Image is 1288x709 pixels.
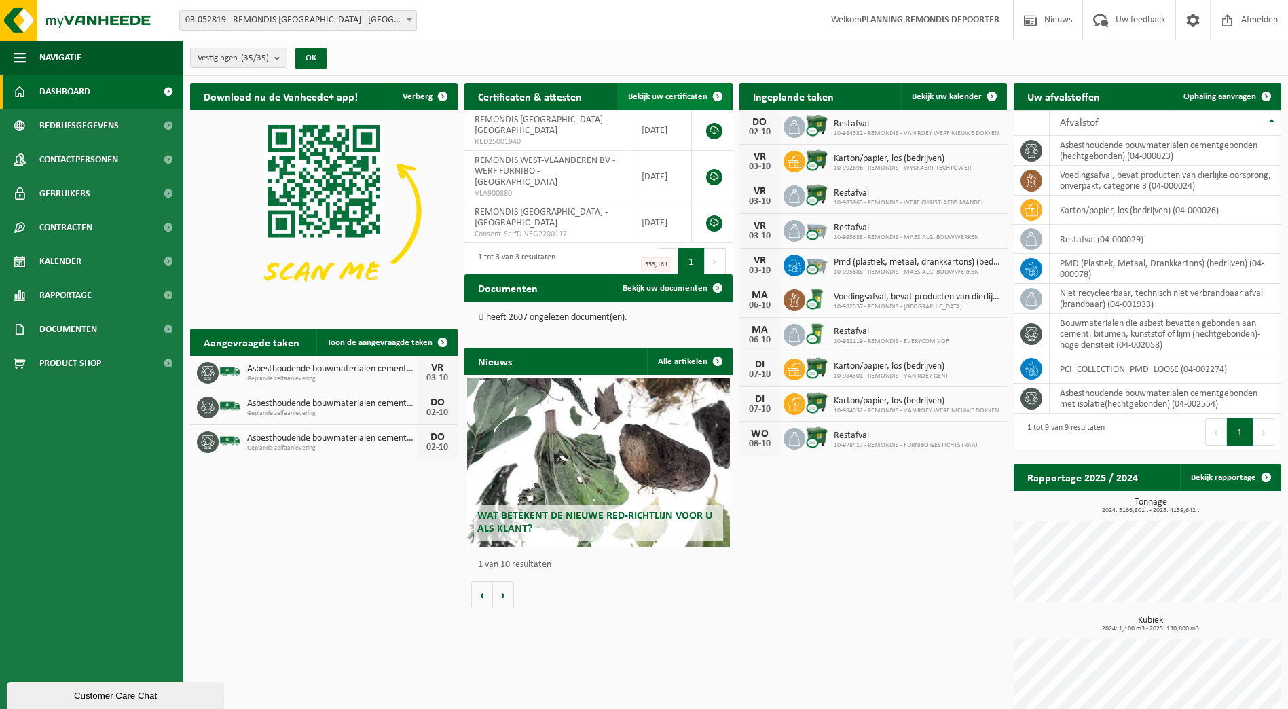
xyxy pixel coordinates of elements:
[39,75,90,109] span: Dashboard
[746,128,773,137] div: 02-10
[493,581,514,608] button: Volgende
[39,41,81,75] span: Navigatie
[477,511,712,534] span: Wat betekent de nieuwe RED-richtlijn voor u als klant?
[247,364,417,375] span: Asbesthoudende bouwmaterialen cementgebonden (hechtgebonden)
[39,346,101,380] span: Product Shop
[746,151,773,162] div: VR
[1180,464,1280,491] a: Bekijk rapportage
[746,232,773,241] div: 03-10
[1014,464,1152,490] h2: Rapportage 2025 / 2024
[834,130,999,138] span: 10-984532 - REMONDIS - VAN ROEY WERF NIEUWE DOKKEN
[746,221,773,232] div: VR
[805,322,828,345] img: WB-0240-CU
[478,313,718,323] p: U heeft 2607 ongelezen document(en).
[805,253,828,276] img: WB-2500-CU
[746,429,773,439] div: WO
[612,274,731,302] a: Bekijk uw documenten
[746,162,773,172] div: 03-10
[834,292,1000,303] span: Voedingsafval, bevat producten van dierlijke oorsprong, onverpakt, categorie 3
[39,211,92,244] span: Contracten
[316,329,456,356] a: Toon de aangevraagde taken
[1253,418,1274,446] button: Next
[295,48,327,69] button: OK
[1183,92,1256,101] span: Ophaling aanvragen
[424,397,451,408] div: DO
[834,396,999,407] span: Karton/papier, los (bedrijven)
[327,338,433,347] span: Toon de aangevraagde taken
[1050,196,1281,225] td: karton/papier, los (bedrijven) (04-000026)
[471,581,493,608] button: Vorige
[746,290,773,301] div: MA
[834,119,999,130] span: Restafval
[39,312,97,346] span: Documenten
[464,274,551,301] h2: Documenten
[39,143,118,177] span: Contactpersonen
[834,431,978,441] span: Restafval
[834,234,978,242] span: 10-995688 - REMONDIS - MAES ALG. BOUWWERKEN
[805,149,828,172] img: WB-1100-CU
[746,370,773,380] div: 07-10
[247,410,417,418] span: Geplande zelfaanlevering
[475,229,621,240] span: Consent-SelfD-VEG2200117
[1050,136,1281,166] td: asbesthoudende bouwmaterialen cementgebonden (hechtgebonden) (04-000023)
[1050,254,1281,284] td: PMD (Plastiek, Metaal, Drankkartons) (bedrijven) (04-000978)
[1050,314,1281,354] td: bouwmaterialen die asbest bevatten gebonden aan cement, bitumen, kunststof of lijm (hechtgebonden...
[1050,384,1281,414] td: asbesthoudende bouwmaterialen cementgebonden met isolatie(hechtgebonden) (04-002554)
[403,92,433,101] span: Verberg
[475,207,608,228] span: REMONDIS [GEOGRAPHIC_DATA] - [GEOGRAPHIC_DATA]
[834,199,984,207] span: 10-985965 - REMONDIS - WERF CHRISTIAENS MANDEL
[901,83,1006,110] a: Bekijk uw kalender
[746,301,773,310] div: 06-10
[628,92,707,101] span: Bekijk uw certificaten
[834,338,949,346] span: 10-982119 - REMONDIS - EVERYCOM VOF
[746,197,773,206] div: 03-10
[746,117,773,128] div: DO
[190,48,287,68] button: Vestigingen(35/35)
[475,115,608,136] span: REMONDIS [GEOGRAPHIC_DATA] - [GEOGRAPHIC_DATA]
[834,153,971,164] span: Karton/papier, los (bedrijven)
[247,444,417,452] span: Geplande zelfaanlevering
[834,327,949,338] span: Restafval
[834,303,1000,311] span: 10-982537 - REMONDIS - [GEOGRAPHIC_DATA]
[219,429,242,452] img: BL-SO-LV
[247,433,417,444] span: Asbesthoudende bouwmaterialen cementgebonden (hechtgebonden)
[834,223,978,234] span: Restafval
[631,202,692,243] td: [DATE]
[746,335,773,345] div: 06-10
[198,48,269,69] span: Vestigingen
[464,83,595,109] h2: Certificaten & attesten
[631,151,692,202] td: [DATE]
[678,248,705,275] button: 1
[1227,418,1253,446] button: 1
[1020,417,1105,447] div: 1 tot 9 van 9 resultaten
[190,83,371,109] h2: Download nu de Vanheede+ app!
[478,560,725,570] p: 1 van 10 resultaten
[623,284,707,293] span: Bekijk uw documenten
[805,114,828,137] img: WB-1100-CU
[805,357,828,380] img: WB-1100-CU
[705,248,726,275] button: Next
[746,266,773,276] div: 03-10
[1020,507,1281,514] span: 2024: 5166,801 t - 2025: 4159,642 t
[739,83,847,109] h2: Ingeplande taken
[1050,225,1281,254] td: restafval (04-000029)
[805,218,828,241] img: WB-2500-CU
[1014,83,1114,109] h2: Uw afvalstoffen
[805,426,828,449] img: WB-1100-CU
[657,248,678,275] button: Previous
[247,375,417,383] span: Geplande zelfaanlevering
[1050,284,1281,314] td: niet recycleerbaar, technisch niet verbrandbaar afval (brandbaar) (04-001933)
[834,361,949,372] span: Karton/papier, los (bedrijven)
[219,395,242,418] img: BL-SO-LV
[471,247,555,276] div: 1 tot 3 van 3 resultaten
[746,325,773,335] div: MA
[464,348,526,374] h2: Nieuws
[834,257,1000,268] span: Pmd (plastiek, metaal, drankkartons) (bedrijven)
[39,177,90,211] span: Gebruikers
[39,244,81,278] span: Kalender
[617,83,731,110] a: Bekijk uw certificaten
[1020,625,1281,632] span: 2024: 1,100 m3 - 2025: 130,800 m3
[179,10,417,31] span: 03-052819 - REMONDIS WEST-VLAANDEREN - OOSTENDE
[647,348,731,375] a: Alle artikelen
